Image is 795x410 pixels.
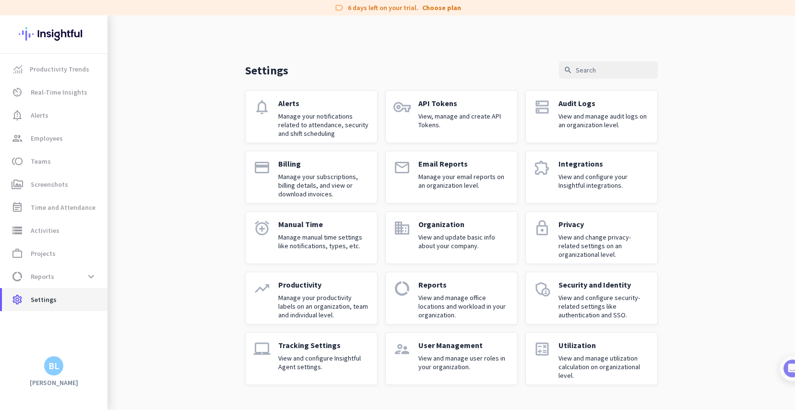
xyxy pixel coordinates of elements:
[525,211,658,264] a: lockPrivacyView and change privacy-related settings on an organizational level.
[418,172,510,190] p: Manage your email reports on an organization level.
[558,354,650,380] p: View and manage utilization calculation on organizational level.
[558,293,650,319] p: View and configure security-related settings like authentication and SSO.
[31,156,51,167] span: Teams
[278,98,369,108] p: Alerts
[2,265,107,288] a: data_usageReportsexpand_more
[2,219,107,242] a: storageActivities
[31,86,87,98] span: Real-Time Insights
[278,280,369,289] p: Productivity
[12,156,23,167] i: toll
[30,63,89,75] span: Productivity Trends
[12,248,23,259] i: work_outline
[418,233,510,250] p: View and update basic info about your company.
[418,159,510,169] p: Email Reports
[558,172,650,190] p: View and configure your Insightful integrations.
[245,332,378,385] a: laptop_macTracking SettingsView and configure Insightful Agent settings.
[525,90,658,143] a: dnsAudit LogsView and manage audit logs on an organization level.
[385,90,518,143] a: vpn_keyAPI TokensView, manage and create API Tokens.
[31,109,48,121] span: Alerts
[2,242,107,265] a: work_outlineProjects
[31,248,56,259] span: Projects
[253,159,271,176] i: payment
[559,61,658,79] input: Search
[393,280,411,297] i: data_usage
[558,219,650,229] p: Privacy
[525,272,658,325] a: admin_panel_settingsSecurity and IdentityView and configure security-related settings like authen...
[278,293,369,319] p: Manage your productivity labels on an organization, team and individual level.
[12,271,23,282] i: data_usage
[253,340,271,358] i: laptop_mac
[278,340,369,350] p: Tracking Settings
[418,98,510,108] p: API Tokens
[31,294,57,305] span: Settings
[83,268,100,285] button: expand_more
[558,98,650,108] p: Audit Logs
[393,340,411,358] i: supervisor_account
[534,219,551,237] i: lock
[393,159,411,176] i: email
[385,151,518,204] a: emailEmail ReportsManage your email reports on an organization level.
[385,332,518,385] a: supervisor_accountUser ManagementView and manage user roles in your organization.
[31,133,63,144] span: Employees
[31,271,54,282] span: Reports
[31,225,59,236] span: Activities
[418,112,510,129] p: View, manage and create API Tokens.
[418,280,510,289] p: Reports
[418,340,510,350] p: User Management
[253,280,271,297] i: trending_up
[12,179,23,190] i: perm_media
[2,150,107,173] a: tollTeams
[418,354,510,371] p: View and manage user roles in your organization.
[278,159,369,169] p: Billing
[418,293,510,319] p: View and manage office locations and workload in your organization.
[2,127,107,150] a: groupEmployees
[418,219,510,229] p: Organization
[334,3,344,12] i: label
[245,90,378,143] a: notificationsAlertsManage your notifications related to attendance, security and shift scheduling
[558,112,650,129] p: View and manage audit logs on an organization level.
[245,211,378,264] a: alarm_addManual TimeManage manual time settings like notifications, types, etc.
[422,3,461,12] a: Choose plan
[393,98,411,116] i: vpn_key
[278,172,369,198] p: Manage your subscriptions, billing details, and view or download invoices.
[278,354,369,371] p: View and configure Insightful Agent settings.
[13,65,22,73] img: menu-item
[2,196,107,219] a: event_noteTime and Attendance
[525,151,658,204] a: extensionIntegrationsView and configure your Insightful integrations.
[31,202,95,213] span: Time and Attendance
[393,219,411,237] i: domain
[12,225,23,236] i: storage
[12,294,23,305] i: settings
[253,219,271,237] i: alarm_add
[534,340,551,358] i: calculate
[2,81,107,104] a: av_timerReal-Time Insights
[534,159,551,176] i: extension
[2,58,107,81] a: menu-itemProductivity Trends
[12,109,23,121] i: notification_important
[558,280,650,289] p: Security and Identity
[19,15,89,53] img: Insightful logo
[564,66,572,74] i: search
[12,86,23,98] i: av_timer
[525,332,658,385] a: calculateUtilizationView and manage utilization calculation on organizational level.
[245,63,288,78] p: Settings
[385,272,518,325] a: data_usageReportsView and manage office locations and workload in your organization.
[12,202,23,213] i: event_note
[278,233,369,250] p: Manage manual time settings like notifications, types, etc.
[245,151,378,204] a: paymentBillingManage your subscriptions, billing details, and view or download invoices.
[558,159,650,169] p: Integrations
[534,98,551,116] i: dns
[2,288,107,311] a: settingsSettings
[48,361,59,371] div: BL
[558,340,650,350] p: Utilization
[2,104,107,127] a: notification_importantAlerts
[278,219,369,229] p: Manual Time
[31,179,68,190] span: Screenshots
[12,133,23,144] i: group
[2,173,107,196] a: perm_mediaScreenshots
[253,98,271,116] i: notifications
[245,272,378,325] a: trending_upProductivityManage your productivity labels on an organization, team and individual le...
[385,211,518,264] a: domainOrganizationView and update basic info about your company.
[558,233,650,259] p: View and change privacy-related settings on an organizational level.
[278,112,369,138] p: Manage your notifications related to attendance, security and shift scheduling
